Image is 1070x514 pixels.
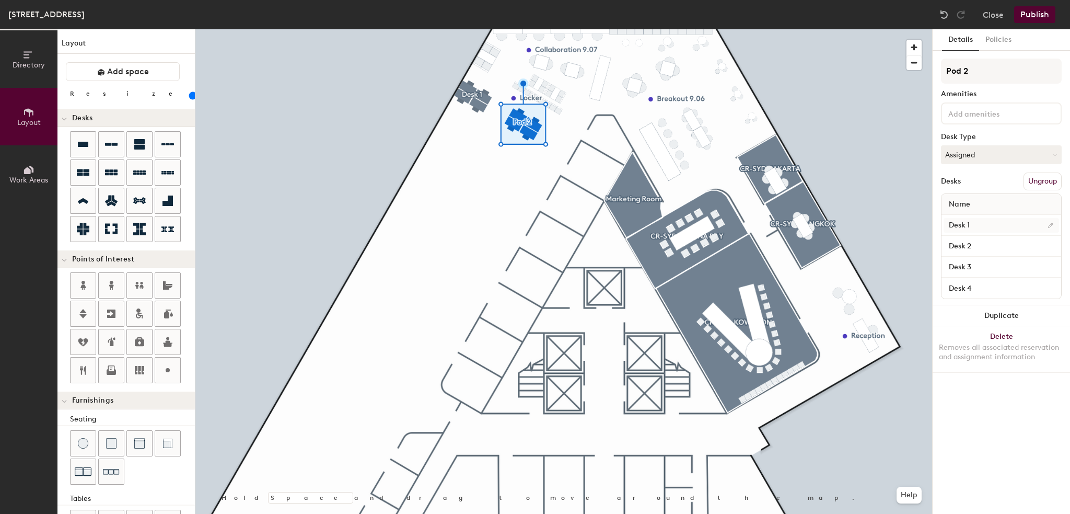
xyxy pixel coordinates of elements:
[956,9,966,20] img: Redo
[134,438,145,449] img: Couch (middle)
[944,239,1059,254] input: Unnamed desk
[1014,6,1055,23] button: Publish
[70,430,96,456] button: Stool
[70,414,195,425] div: Seating
[72,255,134,264] span: Points of Interest
[944,195,975,214] span: Name
[933,305,1070,326] button: Duplicate
[8,8,85,21] div: [STREET_ADDRESS]
[17,118,41,127] span: Layout
[942,29,979,51] button: Details
[78,438,88,449] img: Stool
[13,61,45,70] span: Directory
[897,487,922,504] button: Help
[939,343,1064,362] div: Removes all associated reservation and assignment information
[944,260,1059,275] input: Unnamed desk
[70,89,185,98] div: Resize
[983,6,1004,23] button: Close
[941,177,961,186] div: Desks
[941,90,1062,98] div: Amenities
[72,114,92,122] span: Desks
[933,326,1070,372] button: DeleteRemoves all associated reservation and assignment information
[70,459,96,485] button: Couch (x2)
[126,430,153,456] button: Couch (middle)
[103,464,120,480] img: Couch (x3)
[944,218,1059,233] input: Unnamed desk
[9,176,48,185] span: Work Areas
[979,29,1018,51] button: Policies
[72,396,113,405] span: Furnishings
[98,459,124,485] button: Couch (x3)
[57,38,195,54] h1: Layout
[66,62,180,81] button: Add space
[944,281,1059,295] input: Unnamed desk
[106,438,117,449] img: Cushion
[941,145,1062,164] button: Assigned
[70,493,195,505] div: Tables
[155,430,181,456] button: Couch (corner)
[939,9,949,20] img: Undo
[946,107,1040,119] input: Add amenities
[107,66,149,77] span: Add space
[941,133,1062,141] div: Desk Type
[98,430,124,456] button: Cushion
[75,463,91,480] img: Couch (x2)
[162,438,173,449] img: Couch (corner)
[1024,173,1062,190] button: Ungroup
